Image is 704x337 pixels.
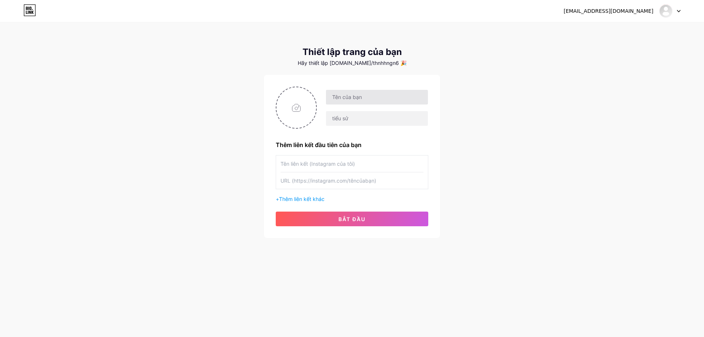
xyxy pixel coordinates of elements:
[279,196,324,202] font: Thêm liên kết khác
[326,90,428,105] input: Tên của bạn
[564,8,653,14] font: [EMAIL_ADDRESS][DOMAIN_NAME]
[276,141,362,149] font: Thêm liên kết đầu tiên của bạn
[659,4,673,18] img: Thành Hưng
[280,172,423,189] input: URL (https://instagram.com/têncủabạn)
[298,60,407,66] font: Hãy thiết lập [DOMAIN_NAME]/thnhhngn6 🎉
[326,111,428,126] input: tiểu sử
[276,212,428,226] button: bắt đầu
[338,216,366,222] font: bắt đầu
[302,47,402,57] font: Thiết lập trang của bạn
[280,155,423,172] input: Tên liên kết (Instagram của tôi)
[276,196,279,202] font: +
